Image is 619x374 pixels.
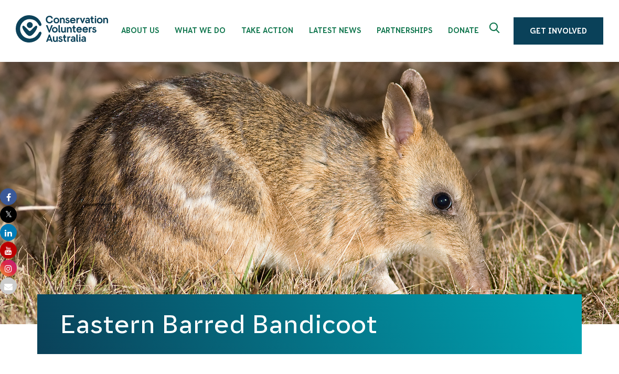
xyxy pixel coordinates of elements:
button: Expand search box Close search box [483,18,508,44]
span: What We Do [175,26,226,35]
a: Get Involved [514,17,603,45]
img: logo.svg [16,15,108,42]
span: Take Action [241,26,293,35]
span: Donate [448,26,479,35]
h1: Eastern Barred Bandicoot [60,310,559,338]
span: Expand search box [489,23,503,39]
span: Latest News [309,26,361,35]
span: Partnerships [377,26,432,35]
span: About Us [121,26,159,35]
